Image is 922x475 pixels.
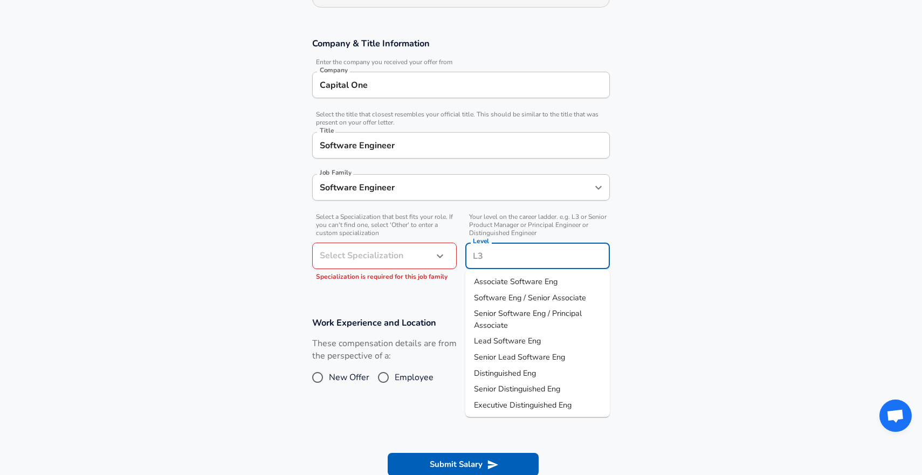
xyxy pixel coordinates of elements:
span: New Offer [329,371,369,384]
label: Title [320,127,334,134]
span: Specialization is required for this job family [316,272,448,281]
div: Open chat [879,400,912,432]
span: Select a Specialization that best fits your role. If you can't find one, select 'Other' to enter ... [312,213,457,237]
input: Software Engineer [317,179,589,196]
span: Senior Software Eng / Principal Associate [474,308,582,331]
label: These compensation details are from the perspective of a: [312,338,457,362]
h3: Work Experience and Location [312,316,610,329]
span: Executive Distinguished Eng [474,399,572,410]
span: Employee [395,371,434,384]
input: Software Engineer [317,137,605,154]
span: Distinguished Eng [474,367,536,378]
span: Enter the company you received your offer from [312,58,610,66]
button: Open [591,180,606,195]
label: Company [320,67,348,73]
span: Select the title that closest resembles your official title. This should be similar to the title ... [312,111,610,127]
span: Lead Software Eng [474,335,541,346]
input: L3 [470,247,605,264]
h3: Company & Title Information [312,37,610,50]
input: Google [317,77,605,93]
span: Software Eng / Senior Associate [474,292,586,302]
label: Job Family [320,169,352,176]
span: Senior Lead Software Eng [474,352,565,362]
label: Level [473,238,489,244]
span: Associate Software Eng [474,276,558,287]
span: Your level on the career ladder. e.g. L3 or Senior Product Manager or Principal Engineer or Disti... [465,213,610,237]
span: Senior Distinguished Eng [474,383,560,394]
